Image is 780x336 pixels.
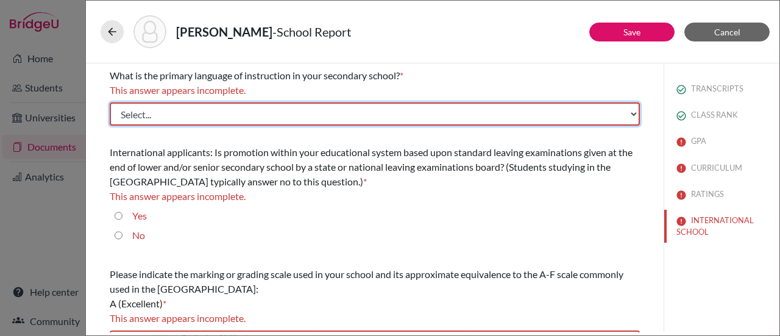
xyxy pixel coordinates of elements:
[272,24,351,39] span: - School Report
[676,85,686,95] img: check_circle_outline-e4d4ac0f8e9136db5ab2.svg
[132,228,145,243] label: No
[676,216,686,226] img: error-544570611efd0a2d1de9.svg
[664,78,779,99] button: TRANSCRIPTS
[664,157,779,179] button: CURRICULUM
[676,190,686,200] img: error-544570611efd0a2d1de9.svg
[110,70,400,81] span: What is the primary language of instruction in your secondary school?
[664,184,779,205] button: RATINGS
[664,210,779,243] button: INTERNATIONAL SCHOOL
[110,146,633,187] span: International applicants: Is promotion within your educational system based upon standard leaving...
[176,24,272,39] strong: [PERSON_NAME]
[110,268,623,309] span: Please indicate the marking or grading scale used in your school and its approximate equivalence ...
[676,163,686,173] img: error-544570611efd0a2d1de9.svg
[664,104,779,126] button: CLASS RANK
[676,111,686,121] img: check_circle_outline-e4d4ac0f8e9136db5ab2.svg
[664,130,779,152] button: GPA
[110,312,246,324] span: This answer appears incomplete.
[132,209,147,223] label: Yes
[110,190,246,202] span: This answer appears incomplete.
[110,84,246,96] span: This answer appears incomplete.
[676,137,686,147] img: error-544570611efd0a2d1de9.svg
